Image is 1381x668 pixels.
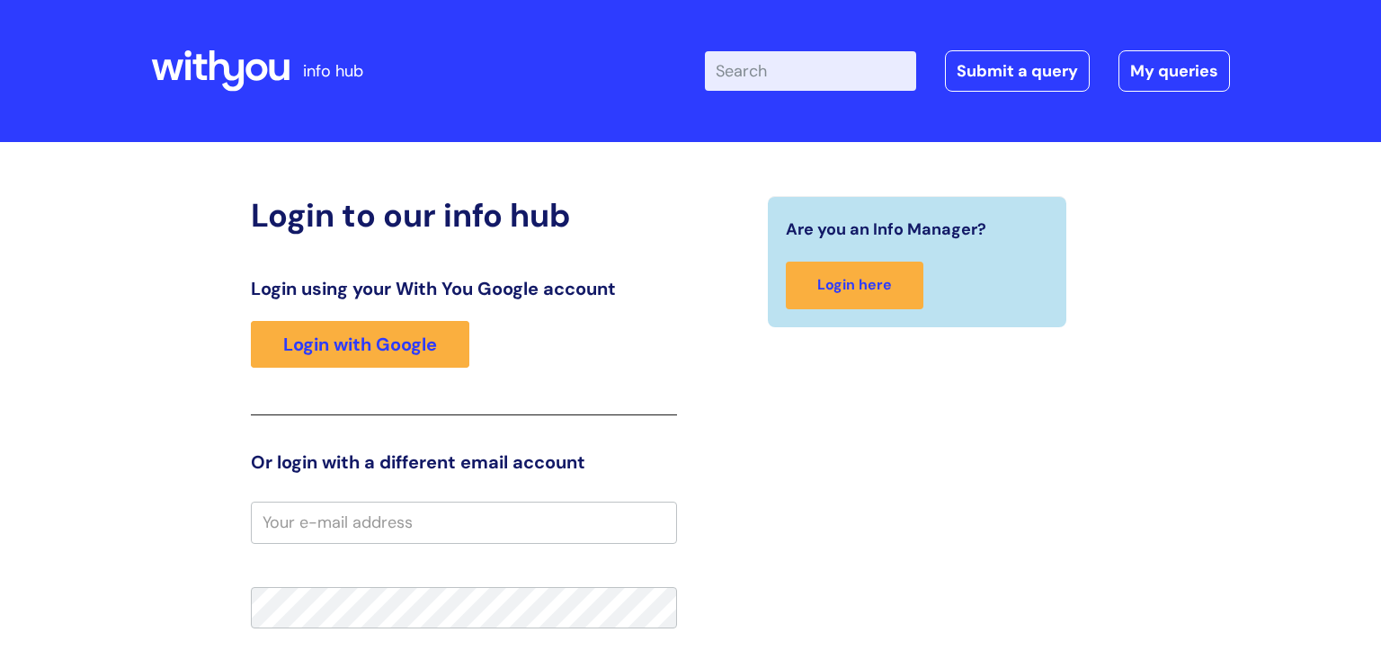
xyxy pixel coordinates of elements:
h3: Login using your With You Google account [251,278,677,299]
a: Login with Google [251,321,469,368]
span: Are you an Info Manager? [786,215,986,244]
a: Submit a query [945,50,1090,92]
input: Search [705,51,916,91]
input: Your e-mail address [251,502,677,543]
h2: Login to our info hub [251,196,677,235]
p: info hub [303,57,363,85]
h3: Or login with a different email account [251,451,677,473]
a: My queries [1118,50,1230,92]
a: Login here [786,262,923,309]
